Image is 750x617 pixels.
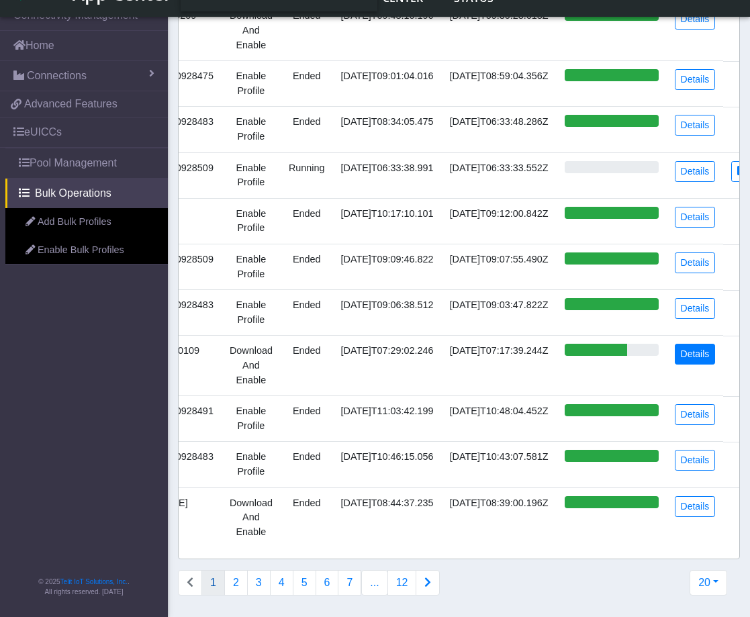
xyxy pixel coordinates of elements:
[316,570,339,596] button: 6
[222,290,281,336] td: Enable Profile
[5,148,168,178] a: Pool Management
[675,344,716,365] a: Details
[222,487,281,547] td: Download And Enable
[675,161,716,182] a: Details
[281,442,333,487] td: Ended
[675,252,716,273] a: Details
[338,570,361,596] button: 7
[270,570,293,596] button: 4
[675,69,716,90] a: Details
[247,570,271,596] button: 3
[333,152,442,198] td: [DATE]T06:33:38.991
[387,570,417,596] button: 12
[442,396,557,442] td: [DATE]T10:48:04.452Z
[5,208,168,236] a: Add Bulk Profiles
[675,207,716,228] a: Details
[333,442,442,487] td: [DATE]T10:46:15.056
[222,396,281,442] td: Enable Profile
[293,570,316,596] button: 5
[281,61,333,107] td: Ended
[333,107,442,152] td: [DATE]T08:34:05.475
[281,107,333,152] td: Ended
[281,1,333,61] td: Ended
[442,152,557,198] td: [DATE]T06:33:33.552Z
[442,336,557,396] td: [DATE]T07:17:39.244Z
[333,396,442,442] td: [DATE]T11:03:42.199
[281,336,333,396] td: Ended
[222,1,281,61] td: Download And Enable
[675,298,716,319] a: Details
[333,61,442,107] td: [DATE]T09:01:04.016
[222,336,281,396] td: Download And Enable
[60,578,128,585] a: Telit IoT Solutions, Inc.
[222,107,281,152] td: Enable Profile
[442,487,557,547] td: [DATE]T08:39:00.196Z
[675,115,716,136] a: Details
[442,442,557,487] td: [DATE]T10:43:07.581Z
[222,198,281,244] td: Enable Profile
[675,450,716,471] a: Details
[24,96,118,112] span: Advanced Features
[222,244,281,290] td: Enable Profile
[27,68,87,84] span: Connections
[5,179,168,208] a: Bulk Operations
[281,396,333,442] td: Ended
[675,404,716,425] a: Details
[222,442,281,487] td: Enable Profile
[361,570,387,596] button: ...
[333,244,442,290] td: [DATE]T09:09:46.822
[442,290,557,336] td: [DATE]T09:03:47.822Z
[333,336,442,396] td: [DATE]T07:29:02.246
[222,152,281,198] td: Enable Profile
[333,1,442,61] td: [DATE]T09:43:10.196
[333,198,442,244] td: [DATE]T10:17:10.101
[333,487,442,547] td: [DATE]T08:44:37.235
[224,570,248,596] button: 2
[442,244,557,290] td: [DATE]T09:07:55.490Z
[333,290,442,336] td: [DATE]T09:06:38.512
[178,570,440,596] nav: Connections list navigation
[442,61,557,107] td: [DATE]T08:59:04.356Z
[442,1,557,61] td: [DATE]T09:30:28.613Z
[690,570,727,596] button: 20
[281,290,333,336] td: Ended
[442,198,557,244] td: [DATE]T09:12:00.842Z
[35,185,111,201] span: Bulk Operations
[675,496,716,517] a: Details
[222,61,281,107] td: Enable Profile
[281,198,333,244] td: Ended
[281,152,333,198] td: Running
[281,244,333,290] td: Ended
[675,9,716,30] a: Details
[442,107,557,152] td: [DATE]T06:33:48.286Z
[281,487,333,547] td: Ended
[5,236,168,265] a: Enable Bulk Profiles
[201,570,225,596] button: 1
